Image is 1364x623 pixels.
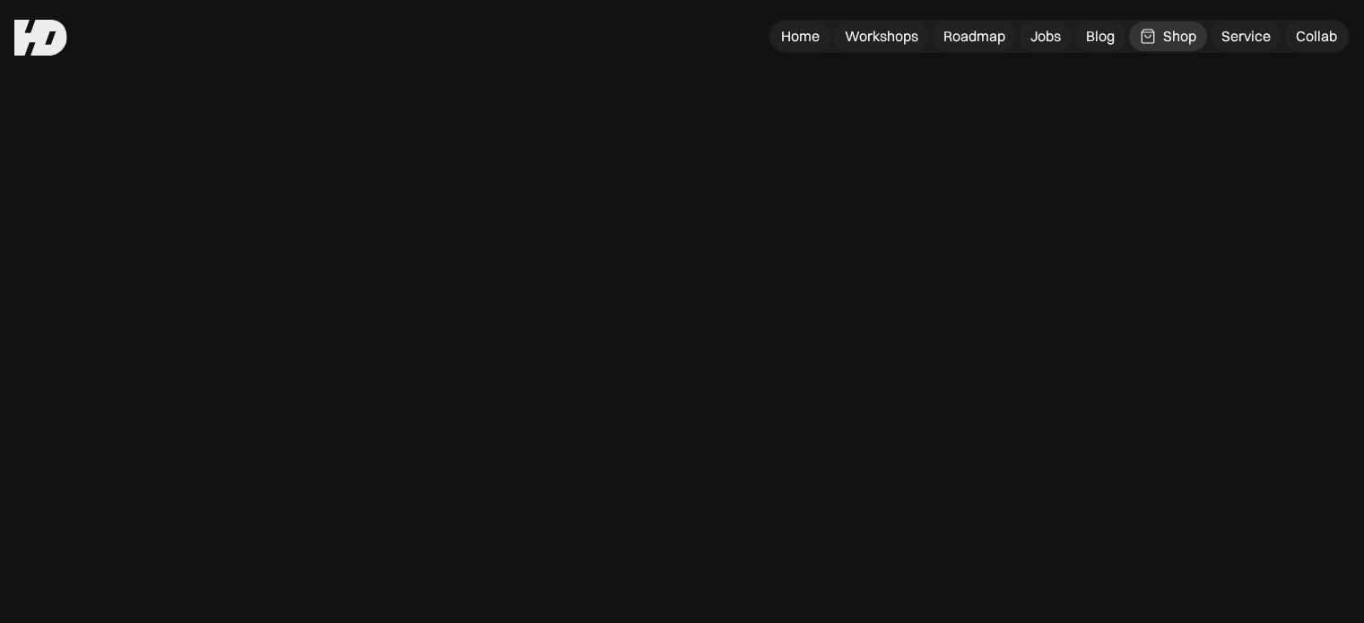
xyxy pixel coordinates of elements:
a: Shop [1129,22,1207,51]
a: Collab [1285,22,1348,51]
a: Blog [1075,22,1125,51]
div: Workshops [845,27,918,46]
a: Jobs [1020,22,1072,51]
div: Home [781,27,820,46]
div: Collab [1296,27,1337,46]
div: Shop [1163,27,1196,46]
a: Home [770,22,830,51]
div: Service [1221,27,1271,46]
a: Workshops [834,22,929,51]
a: Roadmap [933,22,1016,51]
div: Blog [1086,27,1115,46]
a: Service [1211,22,1281,51]
div: Jobs [1030,27,1061,46]
div: Roadmap [943,27,1005,46]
